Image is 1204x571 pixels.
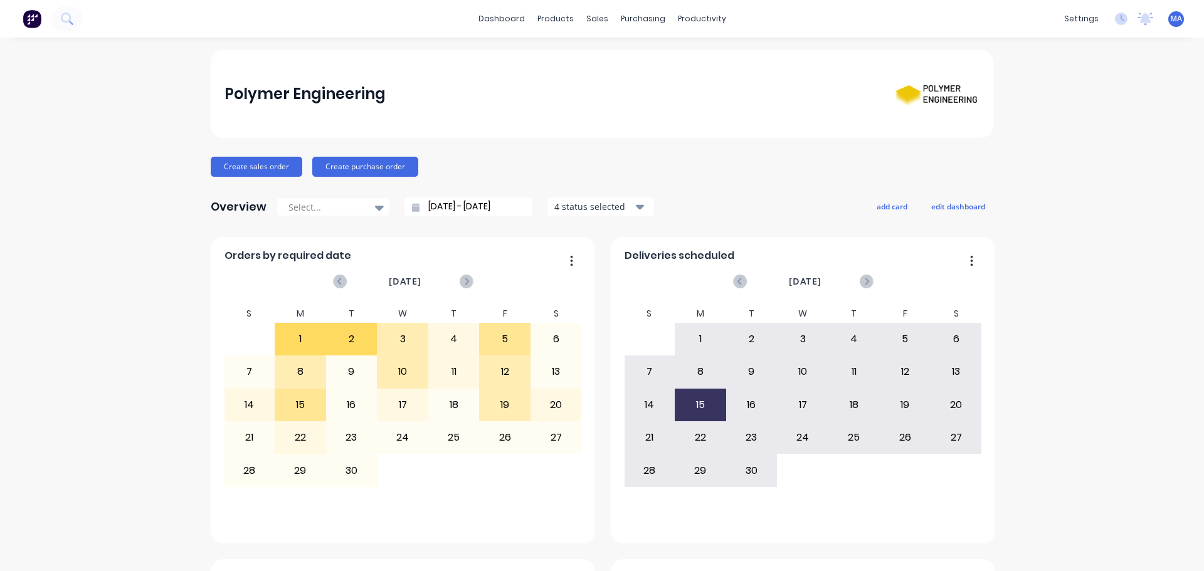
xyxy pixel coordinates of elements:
[472,9,531,28] a: dashboard
[778,389,828,421] div: 17
[675,454,726,486] div: 29
[778,422,828,453] div: 24
[275,305,326,323] div: M
[377,305,428,323] div: W
[224,422,275,453] div: 21
[531,356,581,387] div: 13
[312,157,418,177] button: Create purchase order
[931,323,981,355] div: 6
[625,454,675,486] div: 28
[429,389,479,421] div: 18
[829,323,879,355] div: 4
[327,356,377,387] div: 9
[880,389,930,421] div: 19
[275,356,325,387] div: 8
[931,305,982,323] div: S
[479,305,531,323] div: F
[923,198,993,214] button: edit dashboard
[23,9,41,28] img: Factory
[224,305,275,323] div: S
[931,389,981,421] div: 20
[275,323,325,355] div: 1
[429,422,479,453] div: 25
[624,305,675,323] div: S
[531,389,581,421] div: 20
[211,157,302,177] button: Create sales order
[828,305,880,323] div: T
[892,70,980,118] img: Polymer Engineering
[675,389,726,421] div: 15
[880,356,930,387] div: 12
[554,200,633,213] div: 4 status selected
[675,356,726,387] div: 8
[625,422,675,453] div: 21
[224,356,275,387] div: 7
[480,389,530,421] div: 19
[727,454,777,486] div: 30
[531,323,581,355] div: 6
[275,389,325,421] div: 15
[378,323,428,355] div: 3
[224,454,275,486] div: 28
[1058,9,1105,28] div: settings
[429,356,479,387] div: 11
[531,305,582,323] div: S
[727,356,777,387] div: 9
[727,389,777,421] div: 16
[327,454,377,486] div: 30
[829,389,879,421] div: 18
[675,323,726,355] div: 1
[672,9,732,28] div: productivity
[531,422,581,453] div: 27
[931,422,981,453] div: 27
[224,248,351,263] span: Orders by required date
[778,356,828,387] div: 10
[378,389,428,421] div: 17
[789,275,821,288] span: [DATE]
[327,323,377,355] div: 2
[880,422,930,453] div: 26
[547,197,654,216] button: 4 status selected
[777,305,828,323] div: W
[931,356,981,387] div: 13
[428,305,480,323] div: T
[480,356,530,387] div: 12
[829,422,879,453] div: 25
[224,389,275,421] div: 14
[869,198,916,214] button: add card
[275,454,325,486] div: 29
[778,323,828,355] div: 3
[625,248,734,263] span: Deliveries scheduled
[327,389,377,421] div: 16
[675,305,726,323] div: M
[480,422,530,453] div: 26
[625,356,675,387] div: 7
[675,422,726,453] div: 22
[429,323,479,355] div: 4
[327,422,377,453] div: 23
[727,422,777,453] div: 23
[1170,13,1182,24] span: MA
[211,194,267,219] div: Overview
[625,389,675,421] div: 14
[389,275,421,288] span: [DATE]
[829,356,879,387] div: 11
[326,305,378,323] div: T
[580,9,615,28] div: sales
[531,9,580,28] div: products
[480,323,530,355] div: 5
[275,422,325,453] div: 22
[378,422,428,453] div: 24
[224,81,386,107] div: Polymer Engineering
[726,305,778,323] div: T
[879,305,931,323] div: F
[727,323,777,355] div: 2
[880,323,930,355] div: 5
[378,356,428,387] div: 10
[615,9,672,28] div: purchasing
